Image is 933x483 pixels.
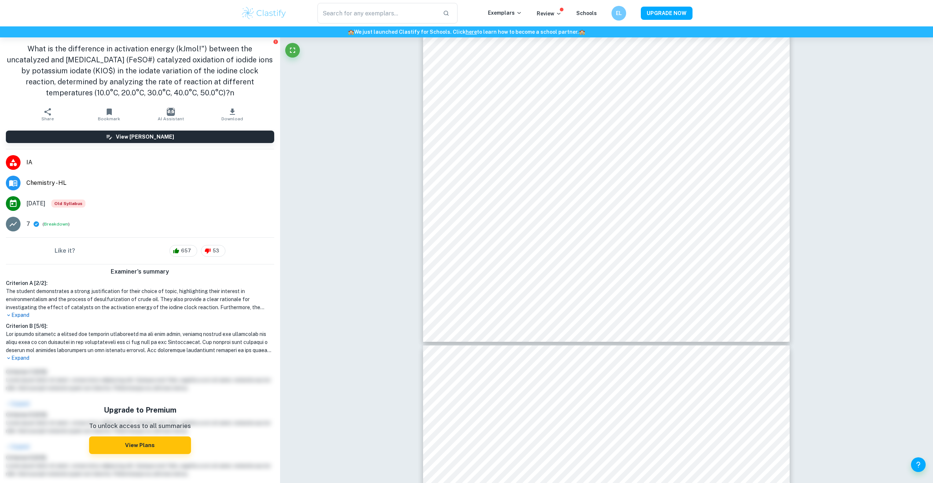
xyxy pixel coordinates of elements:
p: Expand [6,311,274,319]
span: Download [221,116,243,121]
p: To unlock access to all summaries [89,421,191,431]
input: Search for any exemplars... [317,3,437,23]
h6: Criterion A [ 2 / 2 ]: [6,279,274,287]
div: 53 [201,245,225,257]
h6: EL [614,9,623,17]
p: Exemplars [488,9,522,17]
img: Clastify logo [241,6,287,21]
span: 53 [209,247,223,255]
span: Bookmark [98,116,120,121]
h6: Like it? [55,246,75,255]
span: ( ) [43,221,70,228]
button: Share [17,104,78,125]
button: Report issue [273,39,279,44]
span: Old Syllabus [51,200,85,208]
img: AI Assistant [167,108,175,116]
p: Expand [6,354,274,362]
h6: Criterion B [ 5 / 6 ]: [6,322,274,330]
div: 657 [169,245,197,257]
button: Bookmark [78,104,140,125]
h1: The student demonstrates a strong justification for their choice of topic, highlighting their int... [6,287,274,311]
button: View [PERSON_NAME] [6,131,274,143]
h6: Examiner's summary [3,267,277,276]
button: Fullscreen [285,43,300,58]
div: Starting from the May 2025 session, the Chemistry IA requirements have changed. It's OK to refer ... [51,200,85,208]
span: AI Assistant [158,116,184,121]
p: Review [537,10,562,18]
button: UPGRADE NOW [641,7,693,20]
a: Schools [576,10,597,16]
span: [DATE] [26,199,45,208]
span: 🏫 [579,29,585,35]
button: AI Assistant [140,104,202,125]
button: Breakdown [44,221,68,227]
span: IA [26,158,274,167]
span: 🏫 [348,29,354,35]
h1: Lor ipsumdo sitametc a elitsed doe temporin utlaboreetd ma ali enim admin, veniamq nostrud exe ul... [6,330,274,354]
p: 7 [26,220,30,228]
span: 657 [177,247,195,255]
button: Help and Feedback [911,457,926,472]
a: here [466,29,477,35]
span: Share [41,116,54,121]
h6: View [PERSON_NAME] [116,133,174,141]
span: Chemistry - HL [26,179,274,187]
button: EL [611,6,626,21]
button: View Plans [89,436,191,454]
h6: We just launched Clastify for Schools. Click to learn how to become a school partner. [1,28,932,36]
h5: Upgrade to Premium [89,405,191,416]
button: Download [202,104,263,125]
h1: What is the difference in activation energy (kJmol!") between the uncatalyzed and [MEDICAL_DATA] ... [6,43,274,98]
